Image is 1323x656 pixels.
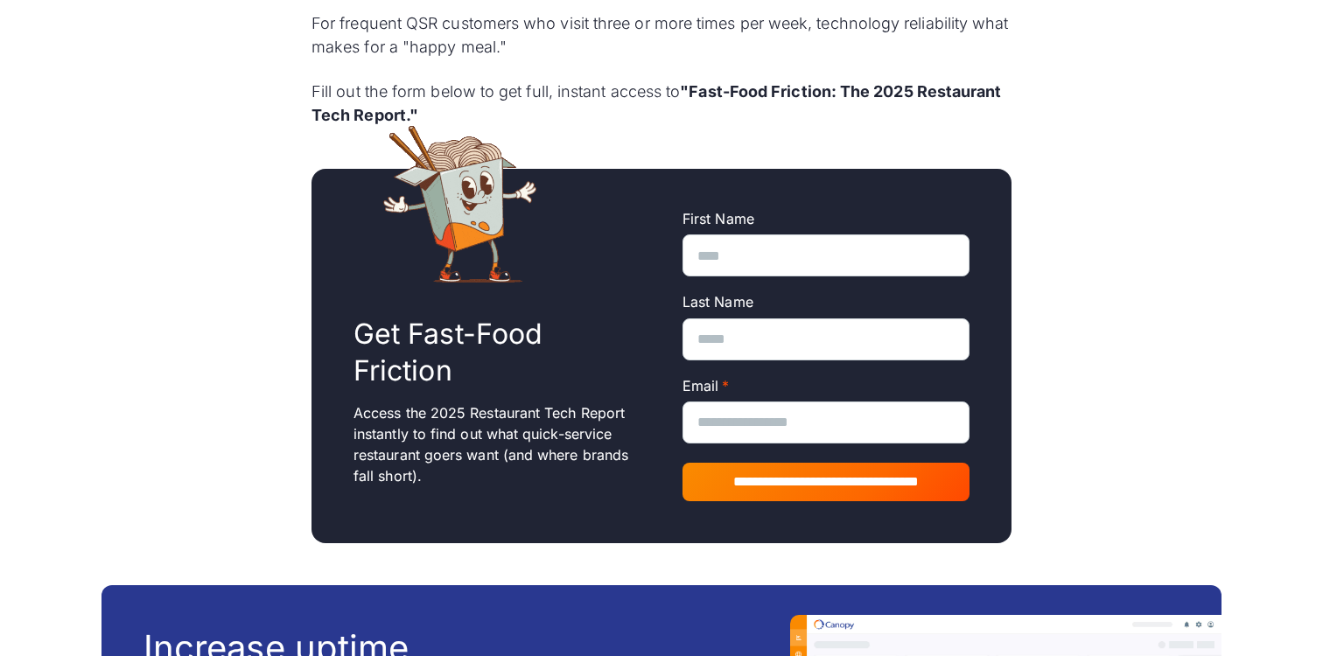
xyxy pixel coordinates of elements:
p: For frequent QSR customers who visit three or more times per week, technology reliability what ma... [311,11,1011,59]
span: Email [682,377,718,394]
p: Fill out the form below to get full, instant access to [311,80,1011,127]
h2: Get Fast-Food Friction [353,316,640,388]
span: First Name [682,210,754,227]
span: Last Name [682,293,753,311]
p: Access the 2025 Restaurant Tech Report instantly to find out what quick-service restaurant goers ... [353,402,640,486]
